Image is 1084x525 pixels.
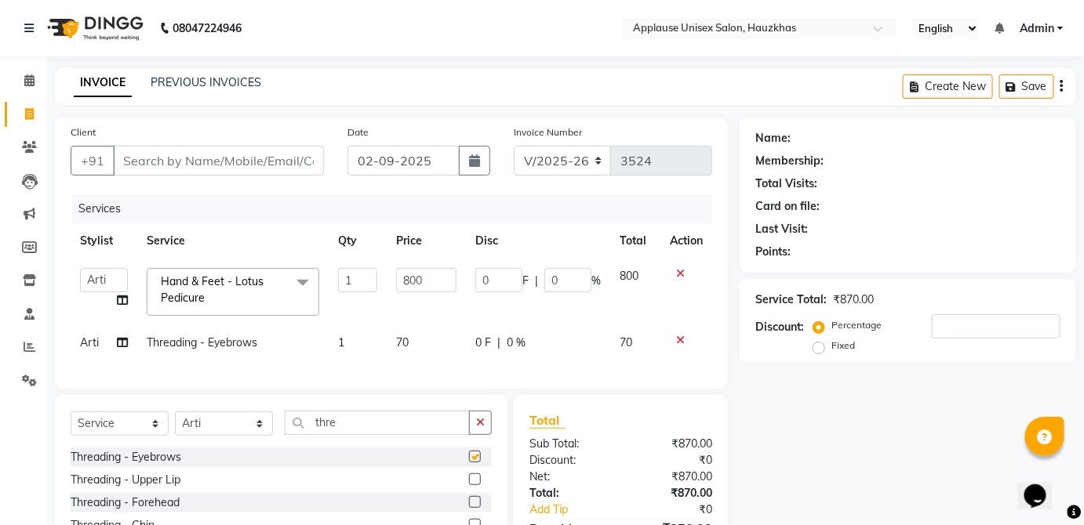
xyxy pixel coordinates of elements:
[638,501,724,518] div: ₹0
[1020,20,1054,37] span: Admin
[161,274,264,305] span: Hand & Feet - Lotus Pedicure
[529,412,566,429] span: Total
[338,335,344,349] span: 1
[74,69,132,97] a: INVOICE
[518,469,621,485] div: Net:
[507,335,526,351] span: 0 %
[620,335,632,349] span: 70
[755,198,820,215] div: Card on file:
[903,74,993,99] button: Create New
[497,335,500,351] span: |
[387,223,466,259] th: Price
[755,244,791,260] div: Points:
[71,223,137,259] th: Stylist
[205,291,212,305] a: x
[535,273,538,289] span: |
[755,319,804,335] div: Discount:
[475,335,491,351] span: 0 F
[831,318,882,332] label: Percentage
[755,176,817,192] div: Total Visits:
[173,6,242,50] b: 08047224946
[147,335,257,349] span: Threading - Eyebrows
[755,153,824,169] div: Membership:
[347,125,369,139] label: Date
[151,75,261,89] a: PREVIOUS INVOICES
[620,469,724,485] div: ₹870.00
[755,291,827,308] div: Service Total:
[620,452,724,469] div: ₹0
[755,130,791,147] div: Name:
[329,223,387,259] th: Qty
[610,223,660,259] th: Total
[71,449,181,465] div: Threading - Eyebrows
[113,146,324,176] input: Search by Name/Mobile/Email/Code
[518,452,621,469] div: Discount:
[831,339,855,353] label: Fixed
[71,494,180,511] div: Threading - Forehead
[660,223,712,259] th: Action
[72,194,724,223] div: Services
[620,436,724,452] div: ₹870.00
[71,146,115,176] button: +91
[518,436,621,452] div: Sub Total:
[1018,462,1068,509] iframe: chat widget
[518,485,621,501] div: Total:
[71,125,96,139] label: Client
[620,485,724,501] div: ₹870.00
[591,273,601,289] span: %
[522,273,529,289] span: F
[285,411,470,435] input: Search or Scan
[71,472,180,488] div: Threading - Upper Lip
[396,335,409,349] span: 70
[755,221,808,237] div: Last Visit:
[518,501,638,518] a: Add Tip
[620,269,638,283] span: 800
[137,223,329,259] th: Service
[514,125,582,139] label: Invoice Number
[466,223,610,259] th: Disc
[999,74,1054,99] button: Save
[40,6,147,50] img: logo
[80,335,99,349] span: Arti
[833,291,874,308] div: ₹870.00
